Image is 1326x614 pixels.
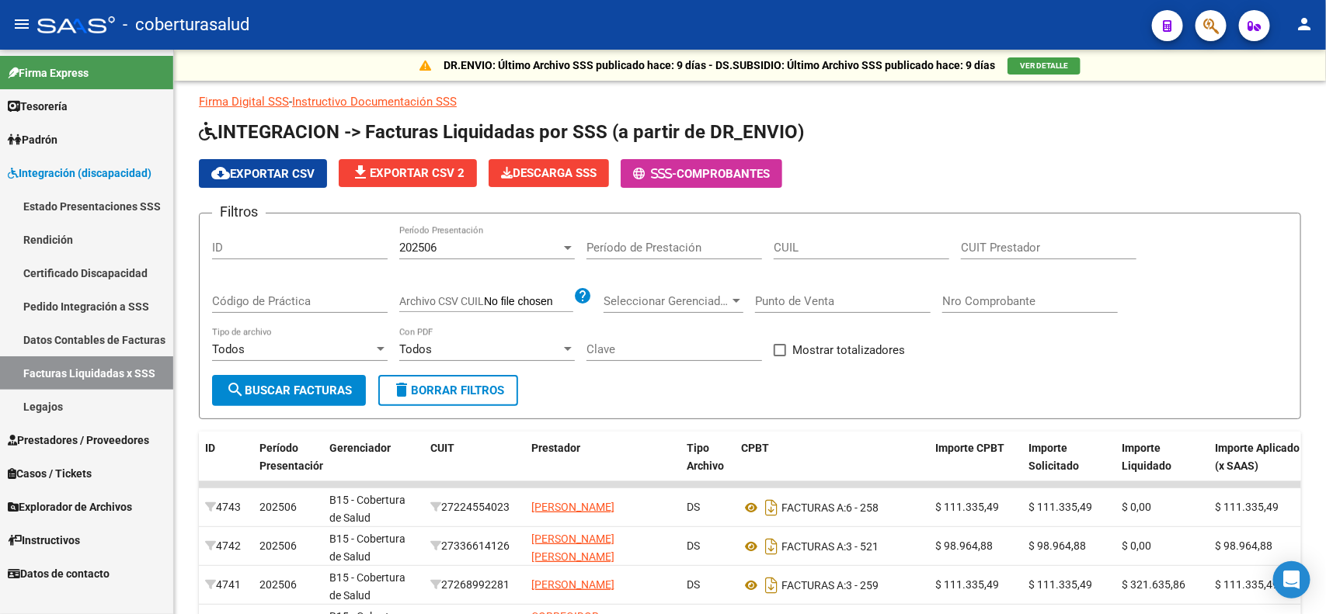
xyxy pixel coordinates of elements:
[351,163,370,182] mat-icon: file_download
[8,98,68,115] span: Tesorería
[1115,432,1209,500] datatable-header-cell: Importe Liquidado
[1028,501,1092,513] span: $ 111.335,49
[259,539,297,552] span: 202506
[212,375,366,406] button: Buscar Facturas
[339,159,477,187] button: Exportar CSV 2
[444,57,995,74] p: DR.ENVIO: Último Archivo SSS publicado hace: 9 días - DS.SUBSIDIO: Último Archivo SSS publicado h...
[501,166,597,180] span: Descarga SSS
[1122,501,1151,513] span: $ 0,00
[687,578,700,591] span: DS
[687,442,724,472] span: Tipo Archivo
[531,442,580,454] span: Prestador
[935,578,999,591] span: $ 111.335,49
[8,532,80,549] span: Instructivos
[253,432,323,500] datatable-header-cell: Período Presentación
[205,498,247,516] div: 4743
[430,537,519,555] div: 27336614126
[199,93,1301,110] p: -
[489,159,609,187] button: Descarga SSS
[212,342,245,356] span: Todos
[329,442,391,454] span: Gerenciador
[484,295,573,309] input: Archivo CSV CUIL
[329,494,405,524] span: B15 - Cobertura de Salud
[378,375,518,406] button: Borrar Filtros
[199,121,804,143] span: INTEGRACION -> Facturas Liquidadas por SSS (a partir de DR_ENVIO)
[1273,561,1310,598] div: Open Intercom Messenger
[1028,539,1086,552] span: $ 98.964,88
[741,495,923,520] div: 6 - 258
[199,95,289,109] a: Firma Digital SSS
[687,539,700,552] span: DS
[604,294,729,308] span: Seleccionar Gerenciador
[211,164,230,182] mat-icon: cloud_download
[392,383,504,397] span: Borrar Filtros
[1209,432,1310,500] datatable-header-cell: Importe Aplicado (x SAAS)
[1122,578,1185,591] span: $ 321.635,86
[1295,15,1314,33] mat-icon: person
[1215,501,1279,513] span: $ 111.335,49
[199,159,327,188] button: Exportar CSV
[259,442,325,472] span: Período Presentación
[489,159,609,188] app-download-masive: Descarga masiva de comprobantes (adjuntos)
[792,341,905,359] span: Mostrar totalizadores
[351,166,465,180] span: Exportar CSV 2
[573,286,592,305] mat-icon: help
[8,131,57,148] span: Padrón
[621,159,782,188] button: -Comprobantes
[781,501,846,514] span: FACTURAS A:
[531,501,614,513] span: [PERSON_NAME]
[1215,539,1272,552] span: $ 98.964,88
[123,8,249,42] span: - coberturasalud
[399,241,437,255] span: 202506
[1008,57,1081,75] button: VER DETALLE
[8,465,92,482] span: Casos / Tickets
[8,498,132,515] span: Explorador de Archivos
[205,537,247,555] div: 4742
[935,442,1004,454] span: Importe CPBT
[1122,442,1171,472] span: Importe Liquidado
[761,534,781,559] i: Descargar documento
[677,167,770,181] span: Comprobantes
[935,501,999,513] span: $ 111.335,49
[741,442,769,454] span: CPBT
[8,64,89,82] span: Firma Express
[392,380,411,399] mat-icon: delete
[212,201,266,223] h3: Filtros
[259,501,297,513] span: 202506
[929,432,1022,500] datatable-header-cell: Importe CPBT
[781,540,846,553] span: FACTURAS A:
[323,432,424,500] datatable-header-cell: Gerenciador
[259,578,297,591] span: 202506
[1122,539,1151,552] span: $ 0,00
[8,165,151,182] span: Integración (discapacidad)
[633,167,677,181] span: -
[8,565,110,582] span: Datos de contacto
[205,576,247,594] div: 4741
[1028,442,1079,472] span: Importe Solicitado
[1022,432,1115,500] datatable-header-cell: Importe Solicitado
[1028,578,1092,591] span: $ 111.335,49
[935,539,993,552] span: $ 98.964,88
[205,442,215,454] span: ID
[329,532,405,563] span: B15 - Cobertura de Salud
[531,578,614,591] span: [PERSON_NAME]
[430,576,519,594] div: 27268992281
[292,95,457,109] a: Instructivo Documentación SSS
[761,573,781,598] i: Descargar documento
[430,442,454,454] span: CUIT
[1020,61,1068,70] span: VER DETALLE
[399,342,432,356] span: Todos
[329,571,405,602] span: B15 - Cobertura de Salud
[687,501,700,513] span: DS
[1215,442,1300,472] span: Importe Aplicado (x SAAS)
[226,383,352,397] span: Buscar Facturas
[424,432,525,500] datatable-header-cell: CUIT
[430,498,519,516] div: 27224554023
[741,573,923,598] div: 3 - 259
[1215,578,1279,591] span: $ 111.335,49
[399,295,484,307] span: Archivo CSV CUIL
[735,432,929,500] datatable-header-cell: CPBT
[8,432,149,449] span: Prestadores / Proveedores
[12,15,31,33] mat-icon: menu
[226,380,245,399] mat-icon: search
